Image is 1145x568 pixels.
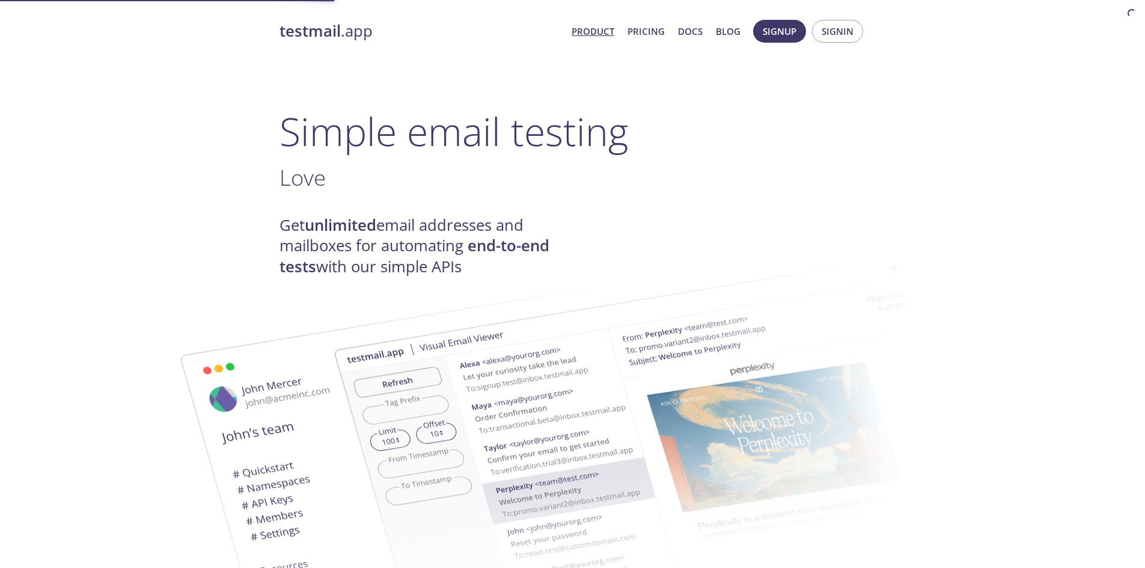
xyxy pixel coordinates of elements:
[279,21,562,41] a: testmail.app
[812,20,863,43] button: Signin
[716,23,740,39] a: Blog
[753,20,806,43] button: Signup
[279,235,549,276] strong: end-to-end tests
[822,23,853,39] span: Signin
[279,162,326,192] span: Love
[763,23,796,39] span: Signup
[279,108,866,154] h1: Simple email testing
[678,23,703,39] a: Docs
[627,23,665,39] a: Pricing
[305,215,376,236] strong: unlimited
[279,215,573,277] h4: Get email addresses and mailboxes for automating with our simple APIs
[572,23,614,39] a: Product
[279,20,341,41] strong: testmail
